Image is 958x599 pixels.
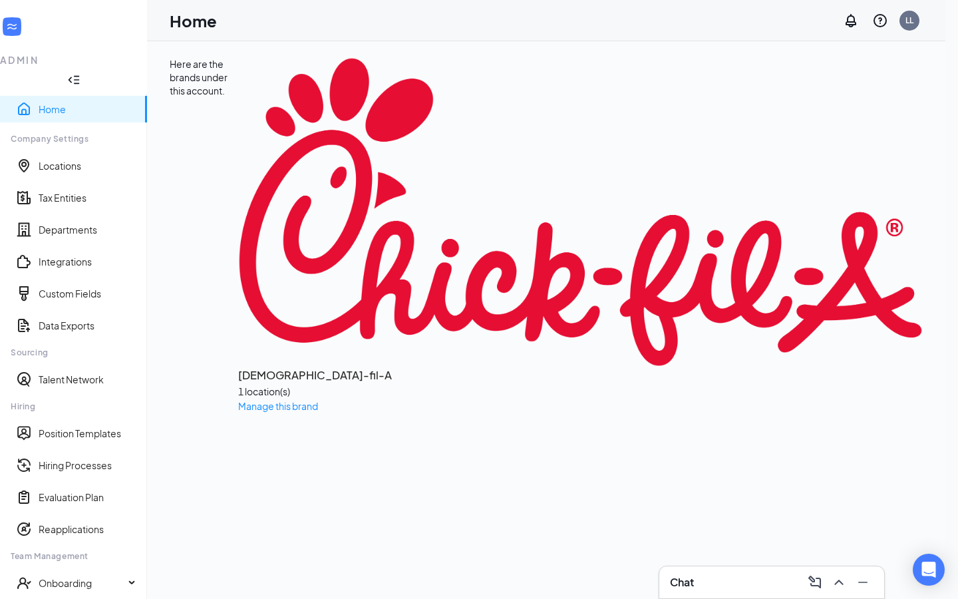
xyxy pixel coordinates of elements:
h1: Home [170,9,217,32]
a: Position Templates [39,427,136,440]
a: Departments [39,223,136,236]
div: Sourcing [11,347,136,358]
div: Open Intercom Messenger [913,554,945,586]
div: 1 location(s) [238,384,923,399]
div: Hiring [11,401,136,412]
svg: QuestionInfo [872,13,888,29]
button: ComposeMessage [804,572,826,593]
svg: UserCheck [16,575,32,591]
img: Chick-fil-A logo [238,57,923,367]
svg: Collapse [67,73,80,87]
a: Reapplications [39,522,136,536]
a: Integrations [39,255,136,268]
a: Data Exports [39,319,136,332]
svg: Minimize [855,574,871,590]
button: ChevronUp [828,572,850,593]
a: Tax Entities [39,191,136,204]
div: Onboarding [39,576,124,590]
a: Evaluation Plan [39,491,136,504]
div: Company Settings [11,133,136,144]
a: Home [39,102,136,116]
svg: ComposeMessage [807,574,823,590]
svg: WorkstreamLogo [5,20,19,33]
div: Team Management [11,550,136,562]
div: LL [905,15,913,26]
div: Here are the brands under this account. [170,57,238,413]
a: Custom Fields [39,287,136,300]
a: Hiring Processes [39,459,136,472]
svg: Notifications [843,13,859,29]
a: Locations [39,159,136,172]
button: Minimize [852,572,874,593]
a: Manage this brand [238,400,318,412]
h3: [DEMOGRAPHIC_DATA]-fil-A [238,367,923,384]
h3: Chat [670,575,694,590]
svg: ChevronUp [831,574,847,590]
a: Talent Network [39,373,136,386]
